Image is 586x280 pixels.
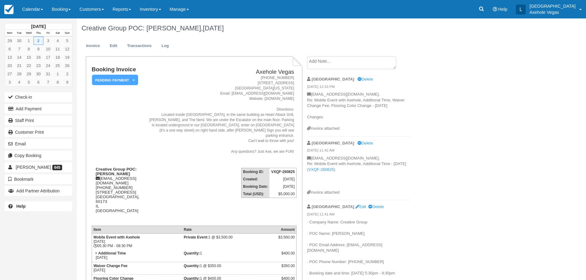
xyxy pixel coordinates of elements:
div: [EMAIL_ADDRESS][DOMAIN_NAME] [PHONE_NUMBER] [STREET_ADDRESS] [GEOGRAPHIC_DATA], 60173 IL [GEOGRAP... [92,167,146,221]
td: [DATE] [269,175,296,183]
span: Help [498,7,508,12]
a: 13 [5,53,14,61]
a: Log [157,40,173,52]
div: L [516,5,526,14]
a: 20 [5,61,14,70]
a: Pending Payment [92,74,136,86]
a: 10 [43,45,53,53]
th: Wed [24,30,34,37]
a: 5 [62,37,72,45]
a: VXQF-260825 [309,167,334,172]
a: 17 [43,53,53,61]
th: Sat [53,30,62,37]
strong: VXQF-260825 [271,170,295,174]
a: 12 [62,45,72,53]
th: Fri [43,30,53,37]
a: Transactions [122,40,156,52]
a: 24 [43,61,53,70]
th: Created: [241,175,270,183]
td: [DATE] [92,262,182,275]
p: [GEOGRAPHIC_DATA] [529,3,576,9]
td: 1 [182,250,277,262]
a: 16 [34,53,43,61]
a: [PERSON_NAME] 645 [5,162,72,172]
strong: [GEOGRAPHIC_DATA] [312,141,354,145]
a: Delete [357,77,373,81]
h2: Axehole Vegas [149,69,294,75]
a: 3 [43,37,53,45]
button: Add Payment [5,104,72,114]
em: Pending Payment [92,75,138,85]
span: 645 [52,165,62,170]
a: 15 [24,53,34,61]
th: Mon [5,30,14,37]
th: Item [92,226,182,234]
div: Invoice attached [307,190,411,195]
th: Tue [14,30,24,37]
span: [PERSON_NAME] [16,165,51,170]
a: 7 [14,45,24,53]
a: 9 [34,45,43,53]
a: 1 [53,70,62,78]
i: Help [493,7,497,11]
strong: [DATE] [31,24,46,29]
a: 14 [14,53,24,61]
a: 31 [43,70,53,78]
a: 23 [34,61,43,70]
th: Total (USD): [241,190,270,198]
a: 29 [5,37,14,45]
strong: Quantity [184,251,200,255]
img: checkfront-main-nav-mini-logo.png [4,5,14,14]
th: Sun [62,30,72,37]
p: Axehole Vegas [529,9,576,15]
em: [DATE] 12:33 PM [307,84,411,91]
strong: Quantity [184,264,200,268]
a: 8 [24,45,34,53]
span: [DATE] [203,24,224,32]
td: [DATE] [269,183,296,190]
a: 1 [24,37,34,45]
a: 2 [34,37,43,45]
div: Invoice attached [307,126,411,132]
td: 1 @ $3,500.00 [182,234,277,250]
strong: Mobile Event with Axehole [94,235,140,239]
th: Booking Date: [241,183,270,190]
a: 26 [62,61,72,70]
a: 30 [14,37,24,45]
button: Bookmark [5,174,72,184]
a: 21 [14,61,24,70]
a: 5 [24,78,34,86]
button: Check-in [5,92,72,102]
a: 25 [53,61,62,70]
address: [PHONE_NUMBER] [STREET_ADDRESS] [GEOGRAPHIC_DATA][US_STATE] Email: [EMAIL_ADDRESS][DOMAIN_NAME] W... [149,75,294,154]
h1: Booking Invoice [92,66,146,73]
td: 1 @ $350.00 [182,262,277,275]
strong: Creative Group POC: [PERSON_NAME] [96,167,137,176]
a: 28 [14,70,24,78]
button: Add Partner Attribution [5,186,72,196]
a: Delete [368,204,384,209]
strong: [GEOGRAPHIC_DATA] [312,77,354,81]
a: Delete [357,141,373,145]
a: 27 [5,70,14,78]
div: $3,500.00 [278,235,295,244]
strong: [GEOGRAPHIC_DATA] [312,204,354,209]
button: Copy Booking [5,151,72,160]
div: $400.00 [278,251,295,260]
a: 19 [62,53,72,61]
em: [DATE] 11:42 AM [307,148,411,155]
a: 18 [53,53,62,61]
a: 4 [14,78,24,86]
a: 6 [34,78,43,86]
th: Booking ID: [241,168,270,175]
a: Edit [355,204,366,209]
strong: Waiver Change Fee [94,264,127,268]
a: 4 [53,37,62,45]
b: Help [16,204,26,209]
a: 9 [62,78,72,86]
a: 22 [24,61,34,70]
th: Rate [182,226,277,234]
a: 11 [53,45,62,53]
em: [DATE] 11:41 AM [307,212,411,219]
a: 3 [5,78,14,86]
